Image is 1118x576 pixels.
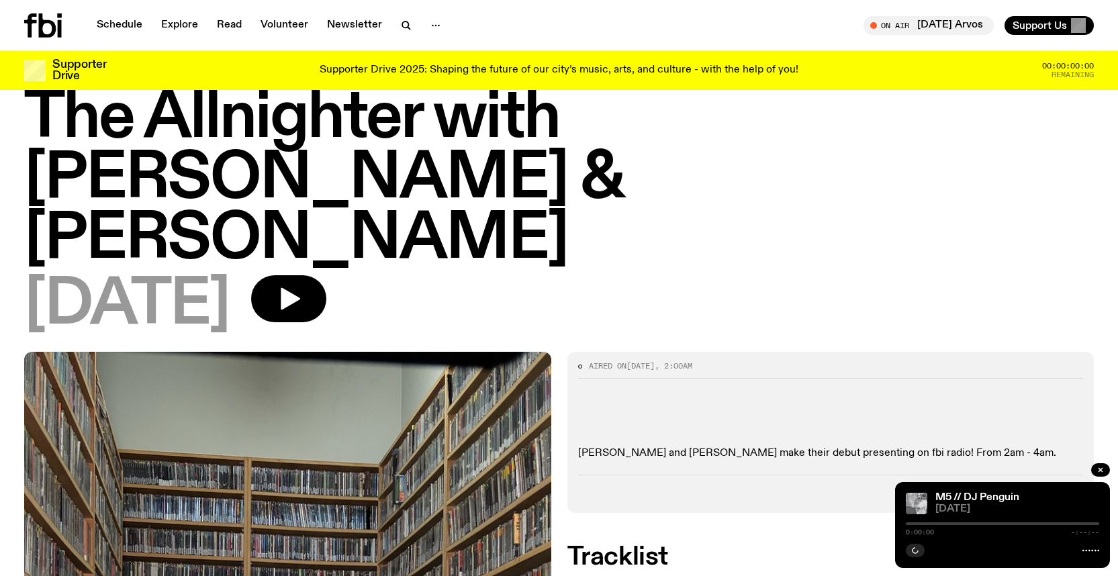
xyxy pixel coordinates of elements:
span: [DATE] [935,504,1099,514]
span: -:--:-- [1071,529,1099,536]
span: [DATE] [626,361,655,371]
a: Schedule [89,16,150,35]
h3: Supporter Drive [52,59,106,82]
h2: Tracklist [567,545,1094,569]
a: M5 // DJ Penguin [935,492,1019,503]
p: Supporter Drive 2025: Shaping the future of our city’s music, arts, and culture - with the help o... [320,64,798,77]
span: Remaining [1052,71,1094,79]
span: Aired on [589,361,626,371]
a: Explore [153,16,206,35]
span: , 2:00am [655,361,692,371]
button: Support Us [1005,16,1094,35]
a: Newsletter [319,16,390,35]
a: Read [209,16,250,35]
span: [DATE] [24,275,230,336]
span: 0:00:00 [906,529,934,536]
span: 00:00:00:00 [1042,62,1094,70]
p: [PERSON_NAME] and [PERSON_NAME] make their debut presenting on fbi radio! From 2am - 4am. [578,447,1084,460]
span: Support Us [1013,19,1067,32]
a: Volunteer [252,16,316,35]
h1: The Allnighter with [PERSON_NAME] & [PERSON_NAME] [24,89,1094,270]
button: On Air[DATE] Arvos [864,16,994,35]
